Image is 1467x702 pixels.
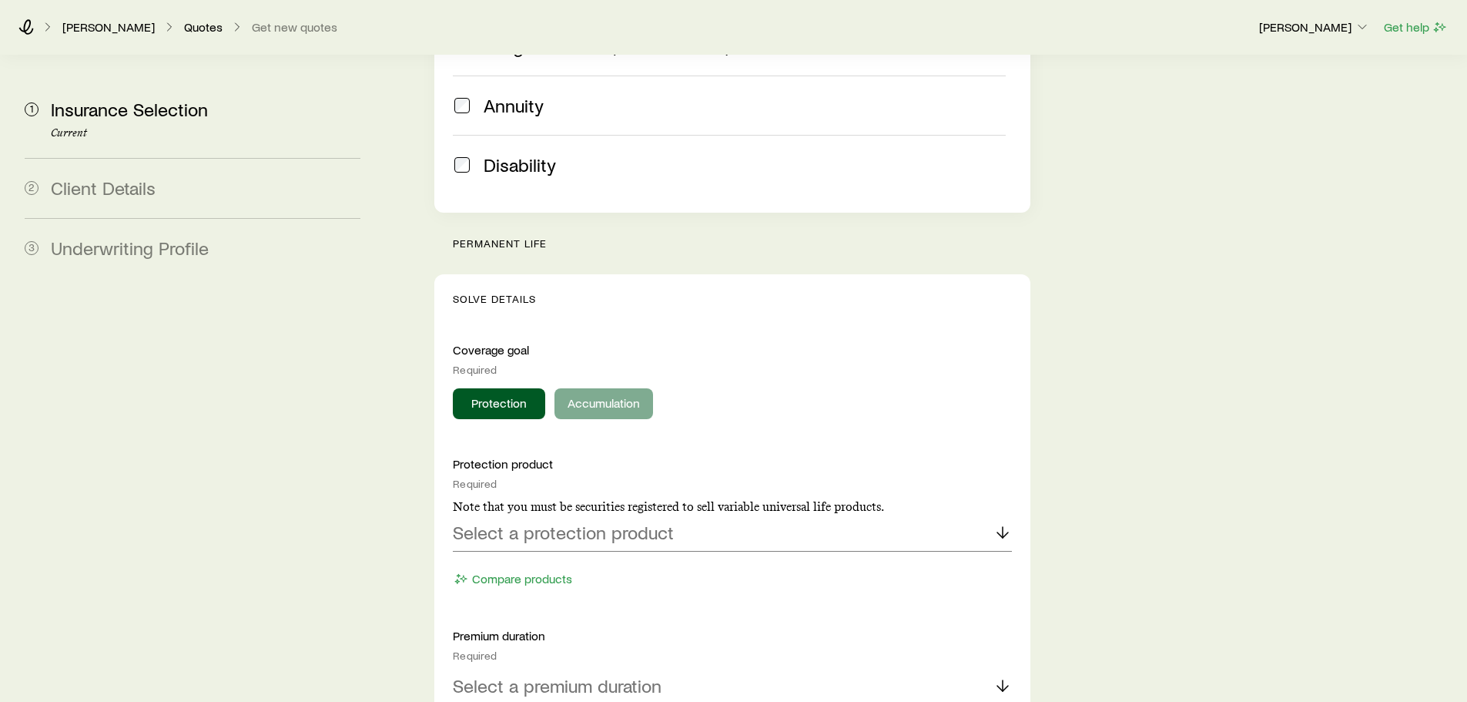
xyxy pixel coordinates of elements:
[25,102,39,116] span: 1
[453,293,1011,305] p: Solve Details
[453,237,1030,250] p: permanent life
[25,241,39,255] span: 3
[1383,18,1449,36] button: Get help
[453,675,661,697] p: Select a premium duration
[453,650,1011,662] div: Required
[453,342,1011,358] p: Coverage goal
[51,127,360,139] p: Current
[51,176,156,199] span: Client Details
[183,20,223,35] a: Quotes
[453,456,1011,472] p: Protection product
[453,499,1011,515] p: Note that you must be securities registered to sell variable universal life products.
[484,95,544,116] span: Annuity
[251,20,338,35] button: Get new quotes
[454,157,470,173] input: Disability
[51,98,208,120] span: Insurance Selection
[453,388,545,419] button: Protection
[484,154,556,176] span: Disability
[454,98,470,113] input: Annuity
[51,237,209,259] span: Underwriting Profile
[1258,18,1371,37] button: [PERSON_NAME]
[453,570,573,588] button: Compare products
[25,181,39,195] span: 2
[453,522,674,543] p: Select a protection product
[62,20,156,35] a: [PERSON_NAME]
[1259,19,1370,35] p: [PERSON_NAME]
[453,628,1011,643] p: Premium duration
[453,478,1011,490] div: Required
[453,364,1011,376] div: Required
[554,388,653,419] button: Accumulation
